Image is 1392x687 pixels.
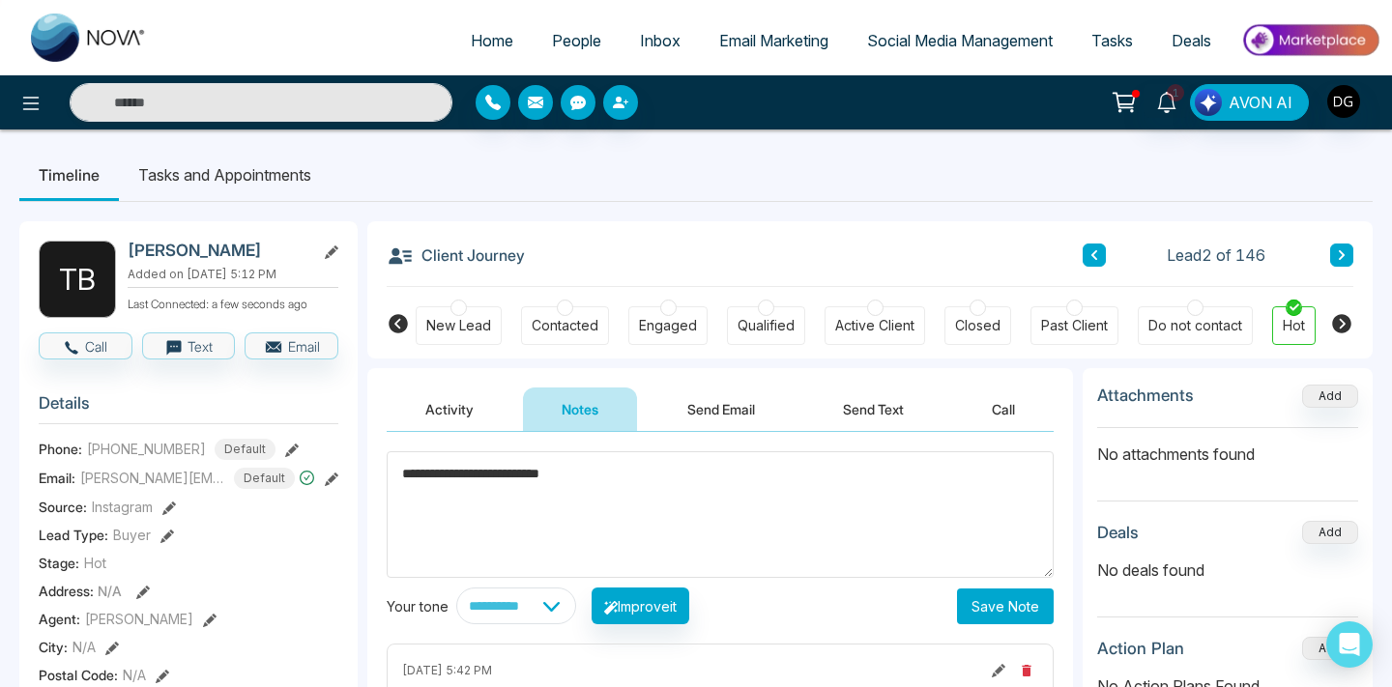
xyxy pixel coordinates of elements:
span: Source: [39,497,87,517]
span: Stage: [39,553,79,573]
span: Inbox [640,31,681,50]
span: Email: [39,468,75,488]
span: Deals [1172,31,1211,50]
span: Buyer [113,525,151,545]
span: [PHONE_NUMBER] [87,439,206,459]
button: Call [39,332,132,359]
p: Last Connected: a few seconds ago [128,292,338,313]
img: Lead Flow [1195,89,1222,116]
a: Deals [1152,22,1231,59]
div: Past Client [1041,316,1108,335]
span: Postal Code : [39,665,118,685]
span: Lead 2 of 146 [1167,243,1265,267]
button: Send Email [649,387,794,431]
button: Save Note [957,588,1054,624]
div: Closed [955,316,1000,335]
button: Add [1302,385,1358,408]
h3: Action Plan [1097,639,1184,658]
span: Home [471,31,513,50]
p: No deals found [1097,558,1358,582]
span: Instagram [92,497,153,517]
span: Hot [84,553,106,573]
span: AVON AI [1229,91,1292,114]
a: Home [451,22,533,59]
span: Default [234,468,295,489]
span: N/A [98,583,122,599]
span: Lead Type: [39,525,108,545]
span: Address: [39,581,122,601]
span: City : [39,637,68,657]
button: Text [142,332,236,359]
button: Add [1302,521,1358,544]
button: Notes [523,387,637,431]
img: Nova CRM Logo [31,14,147,62]
button: Improveit [592,587,689,624]
span: [DATE] 5:42 PM [402,662,492,679]
a: Inbox [621,22,700,59]
div: New Lead [426,316,491,335]
a: Tasks [1072,22,1152,59]
h3: Details [39,393,338,423]
button: Email [245,332,338,359]
span: [PERSON_NAME] [85,609,193,629]
span: Add [1302,386,1358,403]
span: Agent: [39,609,80,629]
a: Social Media Management [848,22,1072,59]
div: T B [39,241,116,318]
li: Timeline [19,149,119,201]
h3: Client Journey [387,241,525,270]
h3: Deals [1097,523,1139,542]
span: Tasks [1091,31,1133,50]
p: No attachments found [1097,428,1358,466]
span: N/A [72,637,96,657]
div: Contacted [532,316,598,335]
div: Active Client [835,316,914,335]
li: Tasks and Appointments [119,149,331,201]
a: 1 [1144,84,1190,118]
div: Engaged [639,316,697,335]
h3: Attachments [1097,386,1194,405]
a: Email Marketing [700,22,848,59]
span: Social Media Management [867,31,1053,50]
span: Email Marketing [719,31,828,50]
h2: [PERSON_NAME] [128,241,307,260]
button: Add [1302,637,1358,660]
span: Phone: [39,439,82,459]
div: Your tone [387,596,456,616]
span: 1 [1167,84,1184,101]
button: Call [953,387,1054,431]
button: Send Text [804,387,942,431]
button: Activity [387,387,512,431]
img: Market-place.gif [1240,18,1380,62]
div: Qualified [738,316,795,335]
span: People [552,31,601,50]
a: People [533,22,621,59]
span: N/A [123,665,146,685]
div: Do not contact [1148,316,1242,335]
img: User Avatar [1327,85,1360,118]
div: Hot [1283,316,1305,335]
button: AVON AI [1190,84,1309,121]
span: [PERSON_NAME][EMAIL_ADDRESS][DOMAIN_NAME] [80,468,225,488]
span: Default [215,439,275,460]
div: Open Intercom Messenger [1326,621,1373,668]
p: Added on [DATE] 5:12 PM [128,266,338,283]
